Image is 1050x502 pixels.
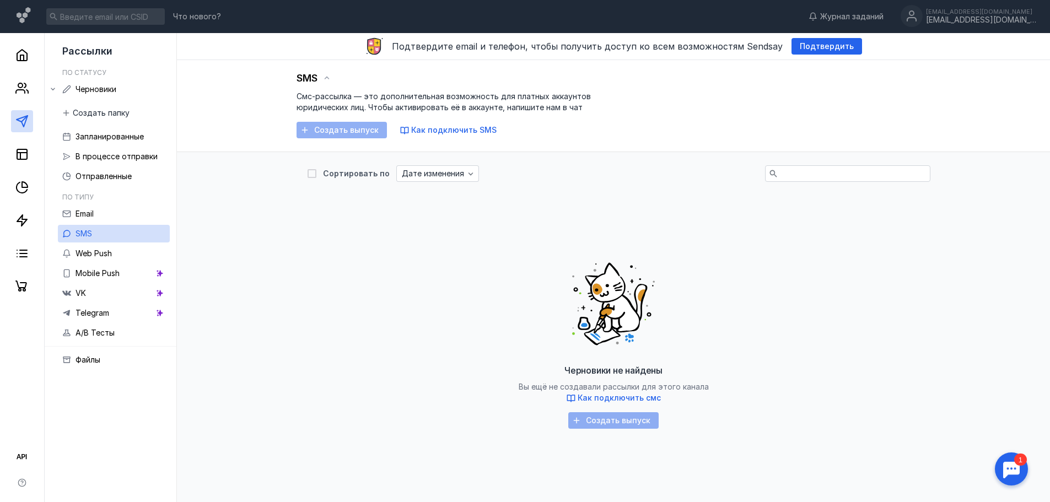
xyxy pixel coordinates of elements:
[58,128,170,145] a: Запланированные
[58,324,170,342] a: A/B Тесты
[76,209,94,218] span: Email
[76,132,144,141] span: Запланированные
[46,8,165,25] input: Введите email или CSID
[578,393,661,402] span: Как подключить смс
[396,165,479,182] button: Дате изменения
[62,193,94,201] h5: По типу
[168,13,227,20] a: Что нового?
[173,13,221,20] span: Что нового?
[519,382,709,403] span: Вы ещё не создавали рассылки для этого канала
[58,80,170,98] a: Черновики
[76,84,116,94] span: Черновики
[76,268,120,278] span: Mobile Push
[411,125,497,134] span: Как подключить SMS
[800,42,854,51] span: Подтвердить
[58,148,170,165] a: В процессе отправки
[58,105,135,121] button: Создать папку
[76,229,92,238] span: SMS
[58,265,170,282] a: Mobile Push
[803,11,889,22] a: Журнал заданий
[564,365,663,376] span: Черновики не найдены
[567,392,661,403] button: Как подключить смс
[58,225,170,242] a: SMS
[76,288,86,298] span: VK
[323,170,390,177] div: Сортировать по
[62,45,112,57] span: Рассылки
[926,15,1036,25] div: [EMAIL_ADDRESS][DOMAIN_NAME]
[76,249,112,258] span: Web Push
[76,171,132,181] span: Отправленные
[297,72,318,84] span: SMS
[76,328,115,337] span: A/B Тесты
[58,245,170,262] a: Web Push
[297,91,591,112] span: Смс-рассылка — это дополнительная возможность для платных аккаунтов юридических лиц. Чтобы активи...
[791,38,862,55] button: Подтвердить
[62,68,106,77] h5: По статусу
[73,109,130,118] span: Создать папку
[58,284,170,302] a: VK
[76,152,158,161] span: В процессе отправки
[400,125,497,136] button: Как подключить SMS
[58,304,170,322] a: Telegram
[58,351,170,369] a: Файлы
[58,168,170,185] a: Отправленные
[402,169,464,179] span: Дате изменения
[926,8,1036,15] div: [EMAIL_ADDRESS][DOMAIN_NAME]
[392,41,783,52] span: Подтвердите email и телефон, чтобы получить доступ ко всем возможностям Sendsay
[58,205,170,223] a: Email
[25,7,37,19] div: 1
[76,355,100,364] span: Файлы
[76,308,109,317] span: Telegram
[820,11,884,22] span: Журнал заданий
